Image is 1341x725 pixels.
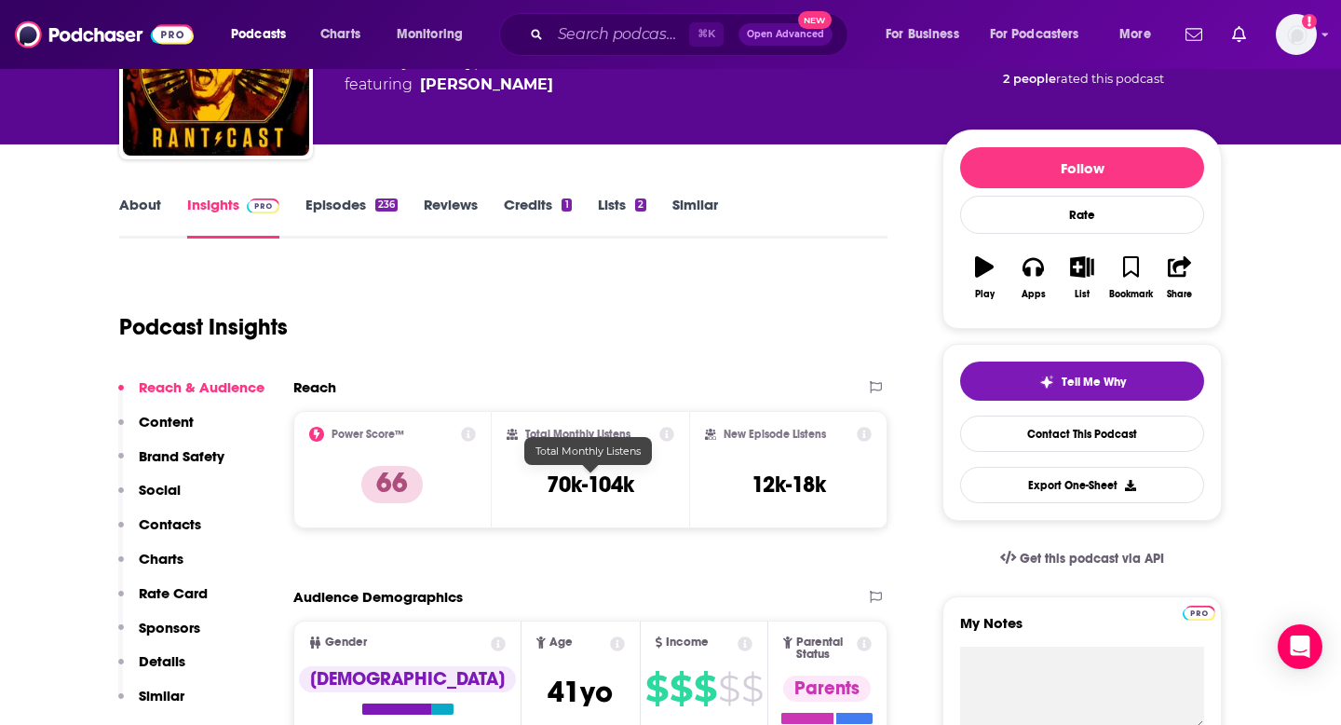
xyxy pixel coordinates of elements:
button: Content [118,413,194,447]
input: Search podcasts, credits, & more... [550,20,689,49]
button: Open AdvancedNew [738,23,833,46]
span: Total Monthly Listens [535,445,641,458]
span: For Podcasters [990,21,1079,48]
button: Sponsors [118,619,200,653]
span: Tell Me Why [1062,375,1126,390]
div: Open Intercom Messenger [1278,624,1322,669]
span: Parental Status [796,636,854,661]
a: Lewis Black [420,74,553,96]
p: Brand Safety [139,447,224,465]
div: Search podcasts, credits, & more... [517,13,866,56]
div: Apps [1022,289,1046,300]
span: $ [670,674,692,704]
a: InsightsPodchaser Pro [187,196,279,239]
a: Pro website [1183,603,1215,621]
span: Gender [325,636,367,649]
div: [DEMOGRAPHIC_DATA] [299,666,516,692]
img: tell me why sparkle [1039,375,1054,390]
a: Reviews [424,196,478,239]
a: Show notifications dropdown [1225,19,1253,50]
a: Get this podcast via API [985,536,1179,581]
img: Podchaser Pro [247,198,279,213]
button: Rate Card [118,584,208,619]
h3: 70k-104k [547,471,634,499]
div: Share [1167,289,1192,300]
button: Follow [960,147,1204,188]
button: open menu [978,20,1106,49]
p: Rate Card [139,584,208,602]
span: New [798,11,832,29]
span: $ [694,674,716,704]
button: Show profile menu [1276,14,1317,55]
span: $ [741,674,763,704]
span: Monitoring [397,21,463,48]
a: Lists2 [598,196,646,239]
span: rated this podcast [1056,72,1164,86]
p: 66 [361,466,423,503]
h3: 12k-18k [752,471,826,499]
button: open menu [218,20,310,49]
p: Sponsors [139,619,200,636]
a: Contact This Podcast [960,416,1204,452]
span: featuring [345,74,553,96]
div: 1 [562,198,571,212]
div: 236 [375,198,398,212]
button: Details [118,652,185,687]
div: 2 [635,198,646,212]
span: More [1119,21,1151,48]
button: tell me why sparkleTell Me Why [960,362,1204,401]
svg: Add a profile image [1302,14,1317,29]
button: Brand Safety [118,447,224,482]
img: Podchaser - Follow, Share and Rate Podcasts [15,17,194,52]
button: Social [118,481,181,515]
h2: Audience Demographics [293,588,463,606]
h2: Reach [293,378,336,396]
span: ⌘ K [689,22,724,47]
a: Show notifications dropdown [1178,19,1210,50]
button: Export One-Sheet [960,467,1204,503]
span: 41 yo [548,674,613,710]
button: Charts [118,550,183,584]
a: Similar [672,196,718,239]
div: Bookmark [1109,289,1153,300]
p: Reach & Audience [139,378,264,396]
button: open menu [1106,20,1174,49]
h2: New Episode Listens [724,428,826,441]
p: Similar [139,687,184,704]
div: List [1075,289,1090,300]
h2: Power Score™ [332,428,404,441]
button: Contacts [118,515,201,550]
h1: Podcast Insights [119,313,288,341]
a: About [119,196,161,239]
button: List [1058,244,1106,311]
img: Podchaser Pro [1183,606,1215,621]
div: Rate [960,196,1204,234]
p: Contacts [139,515,201,533]
label: My Notes [960,614,1204,647]
p: Content [139,413,194,431]
p: Social [139,481,181,499]
a: Episodes236 [305,196,398,239]
button: open menu [384,20,487,49]
h2: Total Monthly Listens [525,428,630,441]
button: Share [1156,244,1204,311]
span: Get this podcast via API [1020,551,1164,567]
span: Income [666,636,709,649]
a: Charts [308,20,372,49]
span: Logged in as jhutchinson [1276,14,1317,55]
img: User Profile [1276,14,1317,55]
span: Age [549,636,573,649]
span: $ [645,674,668,704]
div: Parents [783,676,871,702]
button: Similar [118,687,184,721]
span: Charts [320,21,360,48]
span: For Business [886,21,959,48]
span: 2 people [1003,72,1056,86]
button: Bookmark [1106,244,1155,311]
a: Credits1 [504,196,571,239]
div: A weekly podcast [345,51,553,96]
span: Open Advanced [747,30,824,39]
button: open menu [873,20,982,49]
span: Podcasts [231,21,286,48]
